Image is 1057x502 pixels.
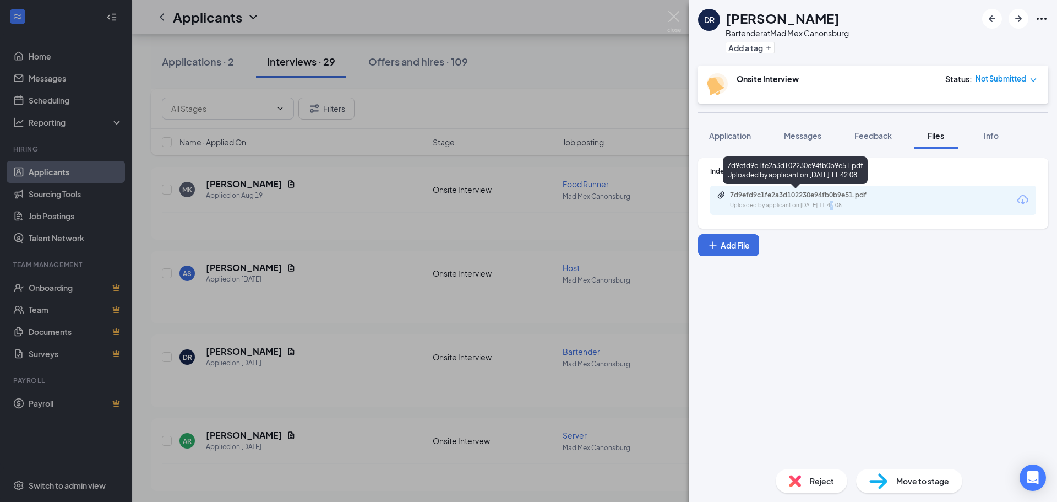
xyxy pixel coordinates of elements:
[784,131,821,141] span: Messages
[854,131,892,141] span: Feedback
[984,131,999,141] span: Info
[704,14,715,25] div: DR
[730,201,895,210] div: Uploaded by applicant on [DATE] 11:42:08
[1029,76,1037,84] span: down
[726,9,840,28] h1: [PERSON_NAME]
[976,73,1026,84] span: Not Submitted
[717,191,726,199] svg: Paperclip
[709,131,751,141] span: Application
[726,28,849,39] div: Bartender at Mad Mex Canonsburg
[1016,193,1029,207] svg: Download
[707,240,718,251] svg: Plus
[1035,12,1048,25] svg: Ellipses
[1009,9,1028,29] button: ArrowRight
[928,131,944,141] span: Files
[896,475,949,487] span: Move to stage
[698,234,759,256] button: Add FilePlus
[737,74,799,84] b: Onsite Interview
[723,156,868,184] div: 7d9efd9c1fe2a3d102230e94fb0b9e51.pdf Uploaded by applicant on [DATE] 11:42:08
[710,166,1036,176] div: Indeed Resume
[810,475,834,487] span: Reject
[1012,12,1025,25] svg: ArrowRight
[717,191,895,210] a: Paperclip7d9efd9c1fe2a3d102230e94fb0b9e51.pdfUploaded by applicant on [DATE] 11:42:08
[730,191,884,199] div: 7d9efd9c1fe2a3d102230e94fb0b9e51.pdf
[982,9,1002,29] button: ArrowLeftNew
[945,73,972,84] div: Status :
[1020,465,1046,491] div: Open Intercom Messenger
[985,12,999,25] svg: ArrowLeftNew
[765,45,772,51] svg: Plus
[726,42,775,53] button: PlusAdd a tag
